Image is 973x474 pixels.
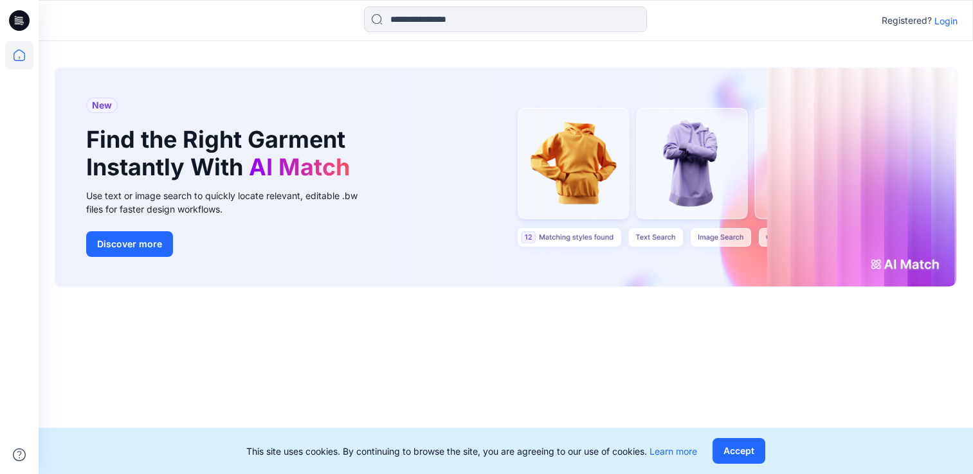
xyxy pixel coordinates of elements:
button: Discover more [86,231,173,257]
p: Login [934,14,958,28]
h1: Find the Right Garment Instantly With [86,126,356,181]
div: Use text or image search to quickly locate relevant, editable .bw files for faster design workflows. [86,189,376,216]
p: Registered? [882,13,932,28]
a: Learn more [650,446,697,457]
span: New [92,98,112,113]
span: AI Match [249,153,350,181]
p: This site uses cookies. By continuing to browse the site, you are agreeing to our use of cookies. [246,444,697,458]
button: Accept [713,438,765,464]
